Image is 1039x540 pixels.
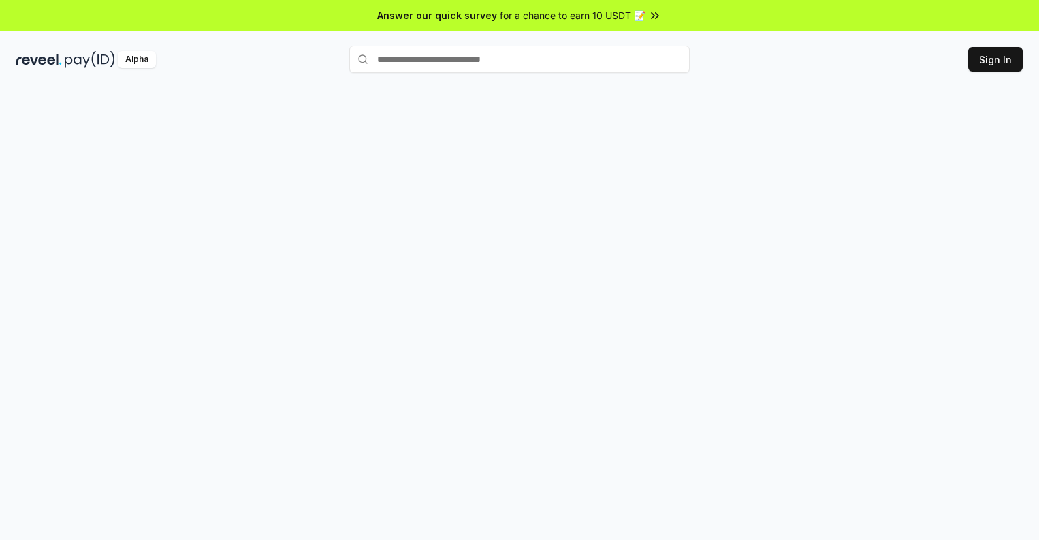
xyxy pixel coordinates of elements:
[65,51,115,68] img: pay_id
[968,47,1023,72] button: Sign In
[16,51,62,68] img: reveel_dark
[377,8,497,22] span: Answer our quick survey
[118,51,156,68] div: Alpha
[500,8,645,22] span: for a chance to earn 10 USDT 📝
